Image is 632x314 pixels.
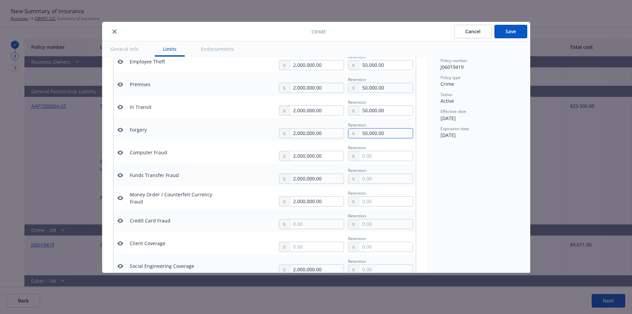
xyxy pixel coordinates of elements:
span: Status [441,92,452,97]
button: Endorsements [193,41,242,57]
div: Client Coverage [130,240,165,247]
button: Cancel [454,25,492,38]
input: 0.00 [359,151,412,161]
div: Computer Fraud [130,149,167,156]
div: Forgery [130,126,147,133]
input: 0.00 [359,265,412,274]
input: 0.00 [290,219,343,229]
span: Retention [348,77,366,82]
span: Retention [348,190,366,196]
span: Retention [348,213,366,219]
span: Policy number [441,58,467,63]
input: 0.00 [290,106,343,115]
span: Crime [441,81,454,87]
span: Retention [348,258,366,264]
span: Effective date [441,109,466,114]
div: In Transit [130,103,151,111]
button: Limits [155,41,185,57]
input: 0.00 [290,265,343,274]
span: J06019419 [441,64,464,70]
input: 0.00 [290,242,343,252]
span: [DATE] [441,132,456,138]
span: Active [441,98,454,104]
div: Credit Card Fraud [130,217,170,224]
div: Money Order / Counterfeit Currency Fraud [130,191,226,205]
input: 0.00 [290,174,343,183]
button: Save [494,25,527,38]
div: Social Engineering Coverage [130,262,194,270]
span: Retention [348,54,366,60]
span: Expiration date [441,126,469,132]
span: Retention [348,99,366,105]
input: 0.00 [290,60,343,70]
input: 0.00 [359,197,412,206]
span: Policy type [441,75,461,80]
span: Crime [311,28,326,35]
div: Premises [130,81,150,88]
span: [DATE] [441,115,456,121]
input: 0.00 [359,60,412,70]
span: Retention [348,168,366,173]
span: Retention [348,145,366,151]
input: 0.00 [290,83,343,93]
input: 0.00 [359,106,412,115]
input: 0.00 [290,129,343,138]
span: Retention [348,236,366,241]
button: General info [102,41,147,57]
input: 0.00 [359,83,412,93]
input: 0.00 [359,174,412,183]
span: Retention [348,122,366,128]
input: 0.00 [290,151,343,161]
input: 0.00 [359,242,412,252]
button: close [110,27,119,36]
div: Employee Theft [130,58,165,65]
input: 0.00 [359,129,412,138]
div: Funds Transfer Fraud [130,172,179,179]
input: 0.00 [290,197,343,206]
input: 0.00 [359,219,412,229]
